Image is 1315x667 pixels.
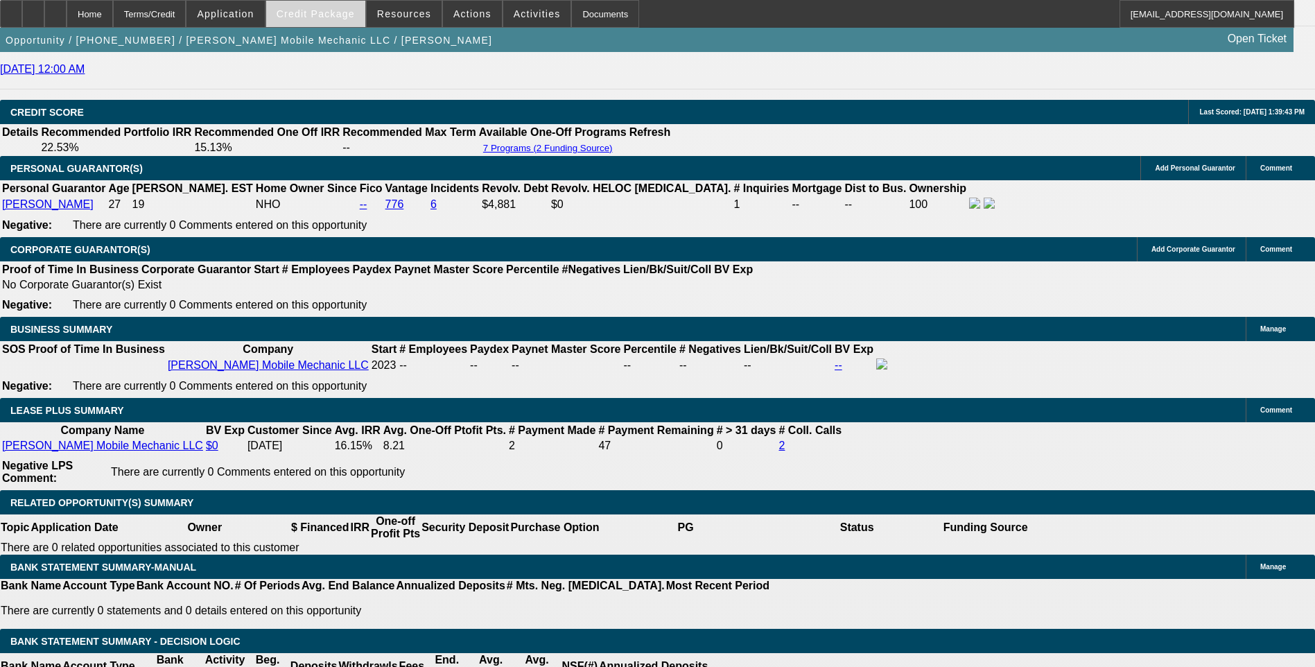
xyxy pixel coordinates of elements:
span: RELATED OPPORTUNITY(S) SUMMARY [10,497,193,508]
span: Credit Package [277,8,355,19]
b: Start [372,343,397,355]
b: Fico [360,182,383,194]
span: Add Corporate Guarantor [1151,245,1235,253]
b: #Negatives [562,263,621,275]
b: BV Exp [835,343,873,355]
span: Bank Statement Summary - Decision Logic [10,636,241,647]
img: facebook-icon.png [876,358,887,370]
span: BANK STATEMENT SUMMARY-MANUAL [10,562,196,573]
a: $0 [206,440,218,451]
b: BV Exp [714,263,753,275]
b: Home Owner Since [256,182,357,194]
th: Recommended One Off IRR [193,125,340,139]
td: -- [844,197,907,212]
b: BV Exp [206,424,245,436]
b: Company Name [60,424,144,436]
td: 8.21 [383,439,507,453]
b: Negative: [2,380,52,392]
th: Refresh [629,125,672,139]
a: -- [360,198,367,210]
th: Proof of Time In Business [1,263,139,277]
a: Open Ticket [1222,27,1292,51]
b: Start [254,263,279,275]
th: # Of Periods [234,579,301,593]
span: Opportunity / [PHONE_NUMBER] / [PERSON_NAME] Mobile Mechanic LLC / [PERSON_NAME] [6,35,492,46]
td: 16.15% [334,439,381,453]
th: $ Financed [290,514,350,541]
th: Status [772,514,943,541]
button: Actions [443,1,502,27]
b: Lien/Bk/Suit/Coll [744,343,832,355]
div: -- [624,359,677,372]
th: Application Date [30,514,119,541]
button: Resources [367,1,442,27]
th: PG [600,514,771,541]
a: [PERSON_NAME] Mobile Mechanic LLC [2,440,203,451]
th: Owner [119,514,290,541]
b: Corporate Guarantor [141,263,251,275]
td: 1 [733,197,790,212]
a: 776 [385,198,404,210]
td: $4,881 [481,197,549,212]
b: # Payment Made [509,424,595,436]
b: Revolv. Debt [482,182,548,194]
a: -- [835,359,842,371]
td: 27 [107,197,130,212]
td: $0 [550,197,732,212]
th: Most Recent Period [665,579,770,593]
th: Proof of Time In Business [28,343,166,356]
p: There are currently 0 statements and 0 details entered on this opportunity [1,605,769,617]
b: Paynet Master Score [512,343,620,355]
b: # Payment Remaining [598,424,713,436]
a: [PERSON_NAME] [2,198,94,210]
span: Manage [1260,563,1286,571]
b: Personal Guarantor [2,182,105,194]
th: SOS [1,343,26,356]
th: Recommended Max Term [342,125,477,139]
td: 15.13% [193,141,340,155]
td: -- [469,358,510,373]
b: Dist to Bus. [845,182,907,194]
b: Age [108,182,129,194]
td: -- [792,197,843,212]
th: Bank Account NO. [136,579,234,593]
th: Account Type [62,579,136,593]
button: Application [186,1,264,27]
b: # Employees [399,343,467,355]
b: Negative: [2,299,52,311]
b: Negative LPS Comment: [2,460,73,484]
th: Security Deposit [421,514,510,541]
span: PERSONAL GUARANTOR(S) [10,163,143,174]
span: There are currently 0 Comments entered on this opportunity [73,219,367,231]
span: There are currently 0 Comments entered on this opportunity [111,466,405,478]
b: Paydex [353,263,392,275]
b: Ownership [909,182,966,194]
b: Negative: [2,219,52,231]
td: 2023 [371,358,397,373]
span: Manage [1260,325,1286,333]
td: -- [743,358,833,373]
b: Revolv. HELOC [MEDICAL_DATA]. [551,182,731,194]
td: 100 [908,197,967,212]
td: -- [342,141,477,155]
b: Company [243,343,293,355]
td: No Corporate Guarantor(s) Exist [1,278,759,292]
span: Last Scored: [DATE] 1:39:43 PM [1199,108,1305,116]
b: Vantage [385,182,428,194]
th: Avg. End Balance [301,579,396,593]
span: Activities [514,8,561,19]
th: Recommended Portfolio IRR [40,125,192,139]
span: There are currently 0 Comments entered on this opportunity [73,299,367,311]
a: 2 [779,440,785,451]
div: -- [512,359,620,372]
th: One-off Profit Pts [370,514,421,541]
span: CREDIT SCORE [10,107,84,118]
b: Avg. One-Off Ptofit Pts. [383,424,506,436]
th: Purchase Option [510,514,600,541]
b: Paynet Master Score [394,263,503,275]
th: # Mts. Neg. [MEDICAL_DATA]. [506,579,665,593]
th: IRR [349,514,370,541]
b: Customer Since [247,424,332,436]
b: Avg. IRR [335,424,381,436]
td: 47 [598,439,714,453]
